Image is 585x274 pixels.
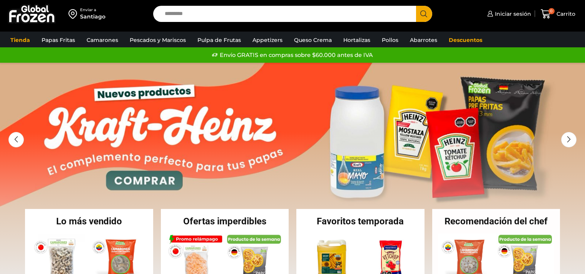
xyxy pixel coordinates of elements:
[339,33,374,47] a: Hortalizas
[406,33,441,47] a: Abarrotes
[80,7,105,13] div: Enviar a
[249,33,286,47] a: Appetizers
[378,33,402,47] a: Pollos
[561,132,577,147] div: Next slide
[194,33,245,47] a: Pulpa de Frutas
[548,8,555,14] span: 0
[555,10,575,18] span: Carrito
[38,33,79,47] a: Papas Fritas
[445,33,486,47] a: Descuentos
[69,7,80,20] img: address-field-icon.svg
[25,217,153,226] h2: Lo más vendido
[161,217,289,226] h2: Ofertas imperdibles
[8,132,24,147] div: Previous slide
[290,33,336,47] a: Queso Crema
[493,10,531,18] span: Iniciar sesión
[539,5,577,23] a: 0 Carrito
[416,6,432,22] button: Search button
[296,217,425,226] h2: Favoritos temporada
[80,13,105,20] div: Santiago
[7,33,34,47] a: Tienda
[485,6,531,22] a: Iniciar sesión
[432,217,560,226] h2: Recomendación del chef
[126,33,190,47] a: Pescados y Mariscos
[83,33,122,47] a: Camarones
